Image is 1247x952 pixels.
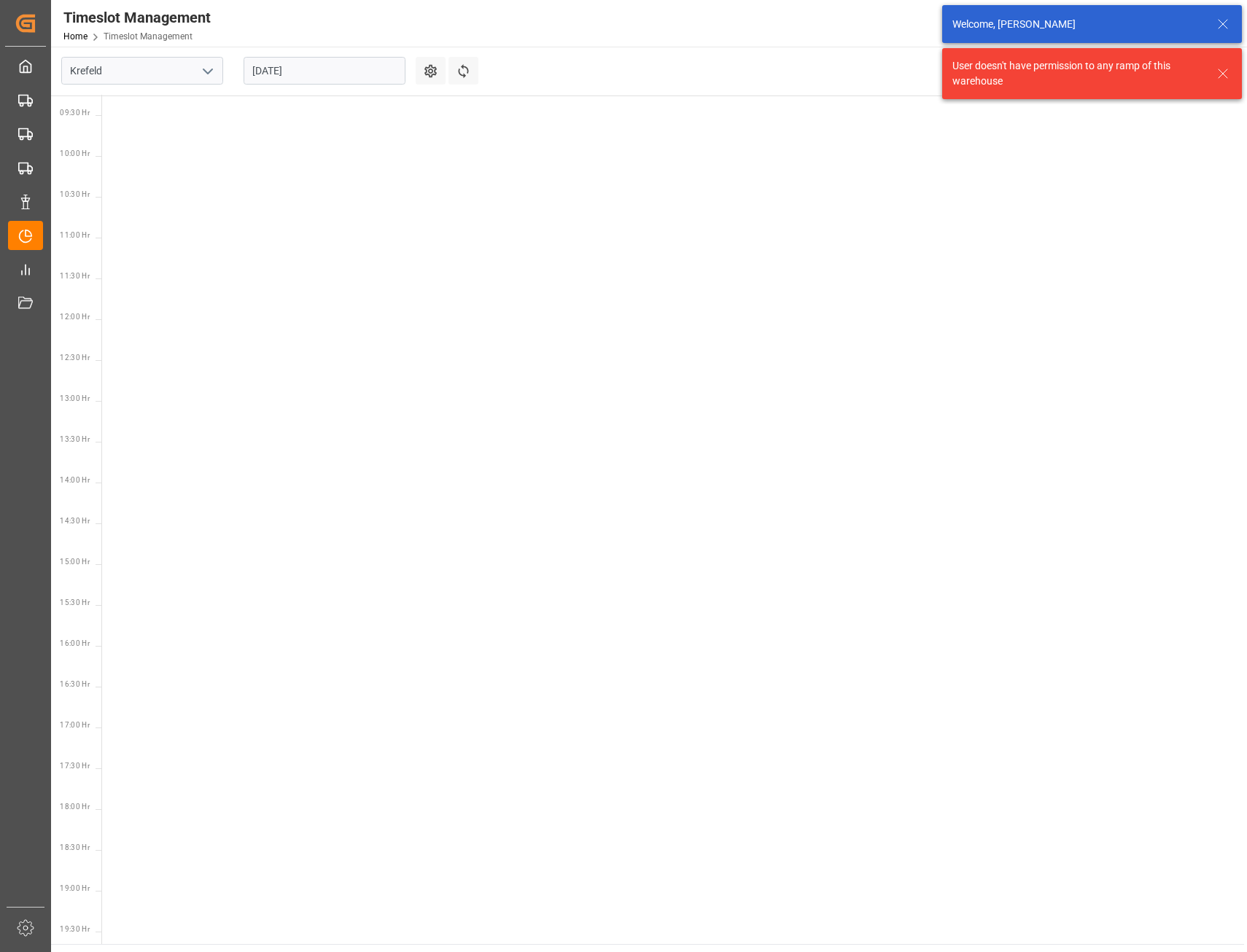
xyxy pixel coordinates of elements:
[60,435,90,443] span: 13:30 Hr
[60,231,90,239] span: 11:00 Hr
[60,517,90,525] span: 14:30 Hr
[60,313,90,321] span: 12:00 Hr
[60,843,90,851] span: 18:30 Hr
[60,884,90,892] span: 19:00 Hr
[60,598,90,606] span: 15:30 Hr
[60,190,90,198] span: 10:30 Hr
[196,60,218,82] button: open menu
[60,109,90,117] span: 09:30 Hr
[60,680,90,688] span: 16:30 Hr
[60,558,90,566] span: 15:00 Hr
[60,803,90,811] span: 18:00 Hr
[60,639,90,647] span: 16:00 Hr
[60,762,90,770] span: 17:30 Hr
[60,925,90,933] span: 19:30 Hr
[60,149,90,157] span: 10:00 Hr
[952,17,1203,32] div: Welcome, [PERSON_NAME]
[60,476,90,484] span: 14:00 Hr
[244,57,405,85] input: DD.MM.YYYY
[63,31,88,42] a: Home
[63,7,211,28] div: Timeslot Management
[61,57,223,85] input: Type to search/select
[60,354,90,362] span: 12:30 Hr
[60,721,90,729] span: 17:00 Hr
[60,394,90,402] span: 13:00 Hr
[952,58,1203,89] div: User doesn't have permission to any ramp of this warehouse
[60,272,90,280] span: 11:30 Hr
